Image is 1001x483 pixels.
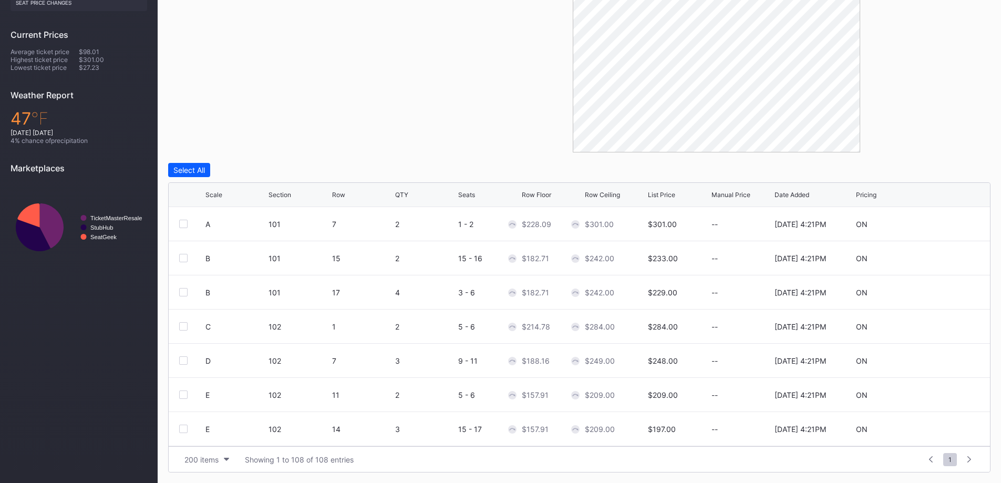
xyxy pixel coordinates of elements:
div: 4 % chance of precipitation [11,137,147,145]
div: $209.00 [585,425,615,434]
div: [DATE] 4:21PM [775,322,826,331]
div: Pricing [856,191,876,199]
div: 102 [269,356,329,365]
div: A [205,220,210,229]
div: 7 [332,356,393,365]
div: D [205,356,211,365]
div: Scale [205,191,222,199]
div: 7 [332,220,393,229]
div: -- [711,220,772,229]
div: -- [711,254,772,263]
div: Select All [173,166,205,174]
div: -- [711,425,772,434]
div: QTY [395,191,408,199]
div: 15 - 17 [458,425,519,434]
div: $157.91 [522,425,549,434]
div: 200 items [184,455,219,464]
div: -- [711,322,772,331]
div: 102 [269,390,329,399]
div: $157.91 [522,390,549,399]
div: 15 [332,254,393,263]
div: 2 [395,390,456,399]
div: $301.00 [648,220,677,229]
button: 200 items [179,453,234,467]
div: $98.01 [79,48,147,56]
div: $209.00 [585,390,615,399]
div: 3 - 6 [458,288,519,297]
div: -- [711,288,772,297]
div: 101 [269,220,329,229]
div: $233.00 [648,254,678,263]
div: [DATE] 4:21PM [775,425,826,434]
div: 5 - 6 [458,322,519,331]
div: 5 - 6 [458,390,519,399]
div: 2 [395,220,456,229]
div: Row Floor [522,191,551,199]
svg: Chart title [11,181,147,273]
div: Lowest ticket price [11,64,79,71]
div: Weather Report [11,90,147,100]
div: $209.00 [648,390,678,399]
div: [DATE] 4:21PM [775,254,826,263]
div: 15 - 16 [458,254,519,263]
div: Marketplaces [11,163,147,173]
div: [DATE] 4:21PM [775,288,826,297]
div: ON [856,356,868,365]
div: 2 [395,322,456,331]
text: StubHub [90,224,113,231]
div: $242.00 [585,288,614,297]
div: ON [856,288,868,297]
div: -- [711,390,772,399]
div: 11 [332,390,393,399]
div: Section [269,191,291,199]
div: -- [711,356,772,365]
div: E [205,390,210,399]
button: Select All [168,163,210,177]
div: ON [856,254,868,263]
div: $249.00 [585,356,615,365]
div: List Price [648,191,675,199]
div: Average ticket price [11,48,79,56]
div: $301.00 [79,56,147,64]
div: [DATE] 4:21PM [775,356,826,365]
div: ON [856,425,868,434]
div: ON [856,322,868,331]
div: $228.09 [522,220,551,229]
div: [DATE] 4:21PM [775,390,826,399]
div: Current Prices [11,29,147,40]
div: $197.00 [648,425,676,434]
div: $182.71 [522,288,549,297]
div: 14 [332,425,393,434]
div: Row Ceiling [585,191,620,199]
div: Seats [458,191,475,199]
div: Row [332,191,345,199]
div: B [205,288,210,297]
div: B [205,254,210,263]
div: 101 [269,288,329,297]
span: ℉ [31,108,48,129]
div: $284.00 [648,322,678,331]
div: [DATE] 4:21PM [775,220,826,229]
div: $182.71 [522,254,549,263]
div: Showing 1 to 108 of 108 entries [245,455,354,464]
div: Highest ticket price [11,56,79,64]
div: 2 [395,254,456,263]
div: 3 [395,425,456,434]
div: 102 [269,425,329,434]
div: [DATE] [DATE] [11,129,147,137]
div: E [205,425,210,434]
div: $214.78 [522,322,550,331]
div: 3 [395,356,456,365]
text: SeatGeek [90,234,117,240]
div: Manual Price [711,191,750,199]
div: C [205,322,211,331]
div: $27.23 [79,64,147,71]
div: $188.16 [522,356,550,365]
div: $248.00 [648,356,678,365]
div: 4 [395,288,456,297]
div: $301.00 [585,220,614,229]
div: 17 [332,288,393,297]
div: $242.00 [585,254,614,263]
text: TicketMasterResale [90,215,142,221]
div: $229.00 [648,288,677,297]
